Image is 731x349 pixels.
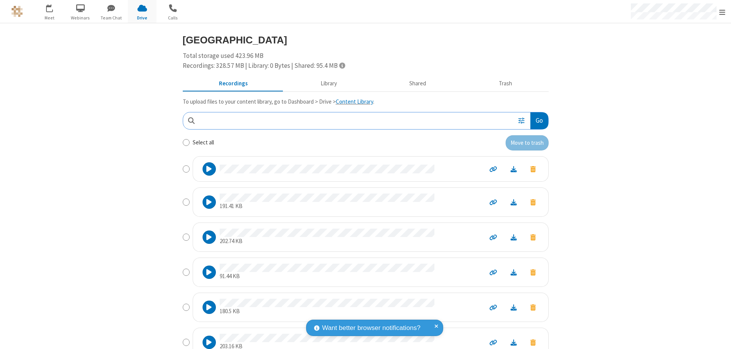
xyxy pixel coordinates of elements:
[524,197,543,207] button: Move to trash
[373,77,463,91] button: Shared during meetings
[183,51,549,70] div: Total storage used 423.96 MB
[193,138,214,147] label: Select all
[339,62,345,69] span: Totals displayed include files that have been moved to the trash.
[506,135,549,150] button: Move to trash
[51,4,56,10] div: 1
[524,302,543,312] button: Move to trash
[159,14,187,21] span: Calls
[504,268,524,277] a: Download file
[530,112,548,130] button: Go
[504,198,524,207] a: Download file
[35,14,64,21] span: Meet
[220,272,434,281] p: 91.44 KB
[220,307,434,316] p: 180.5 KB
[524,164,543,174] button: Move to trash
[336,98,373,105] a: Content Library
[524,337,543,347] button: Move to trash
[183,35,549,45] h3: [GEOGRAPHIC_DATA]
[284,77,373,91] button: Content library
[504,338,524,347] a: Download file
[463,77,549,91] button: Trash
[183,77,284,91] button: Recorded meetings
[128,14,156,21] span: Drive
[66,14,95,21] span: Webinars
[220,202,434,211] p: 191.41 KB
[183,98,549,106] p: To upload files to your content library, go to Dashboard > Drive > .
[97,14,126,21] span: Team Chat
[504,233,524,242] a: Download file
[11,6,23,17] img: QA Selenium DO NOT DELETE OR CHANGE
[524,267,543,277] button: Move to trash
[504,165,524,173] a: Download file
[183,61,549,71] div: Recordings: 328.57 MB | Library: 0 Bytes | Shared: 95.4 MB
[504,303,524,312] a: Download file
[220,237,434,246] p: 202.74 KB
[524,232,543,242] button: Move to trash
[322,323,420,333] span: Want better browser notifications?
